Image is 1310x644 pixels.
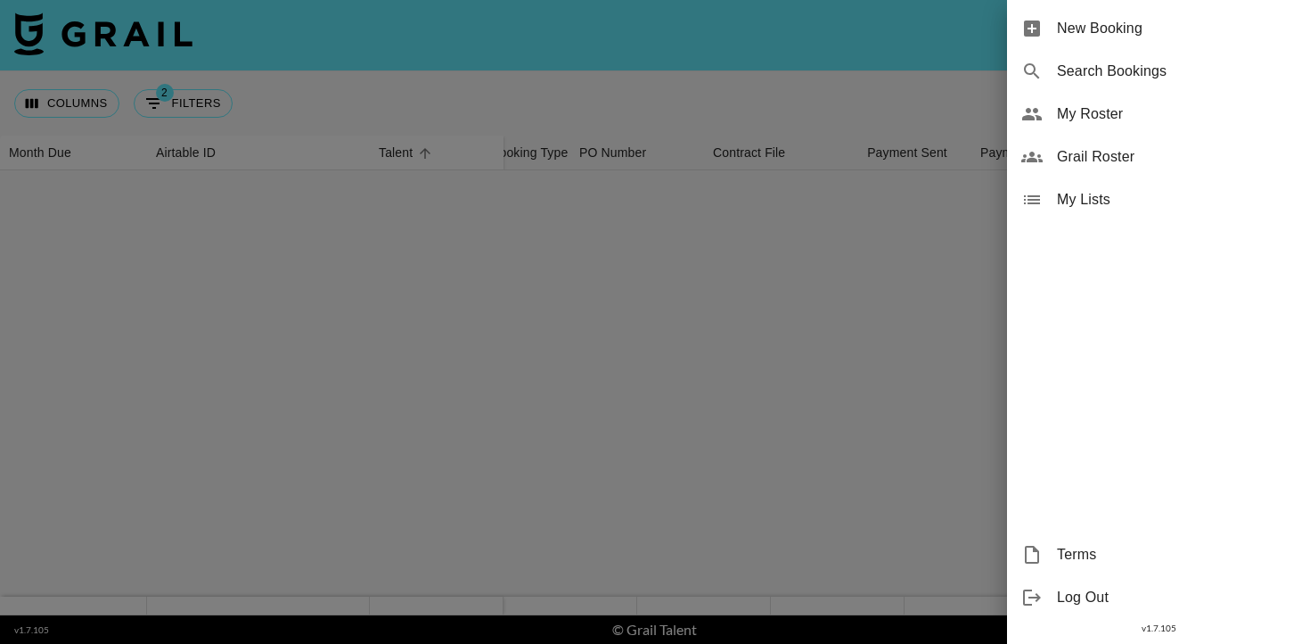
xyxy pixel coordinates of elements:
[1057,61,1296,82] span: Search Bookings
[1057,103,1296,125] span: My Roster
[1007,576,1310,619] div: Log Out
[1057,587,1296,608] span: Log Out
[1057,189,1296,211] span: My Lists
[1007,136,1310,178] div: Grail Roster
[1057,544,1296,566] span: Terms
[1007,619,1310,638] div: v 1.7.105
[1057,146,1296,168] span: Grail Roster
[1007,7,1310,50] div: New Booking
[1007,178,1310,221] div: My Lists
[1007,50,1310,93] div: Search Bookings
[1057,18,1296,39] span: New Booking
[1007,533,1310,576] div: Terms
[1007,93,1310,136] div: My Roster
